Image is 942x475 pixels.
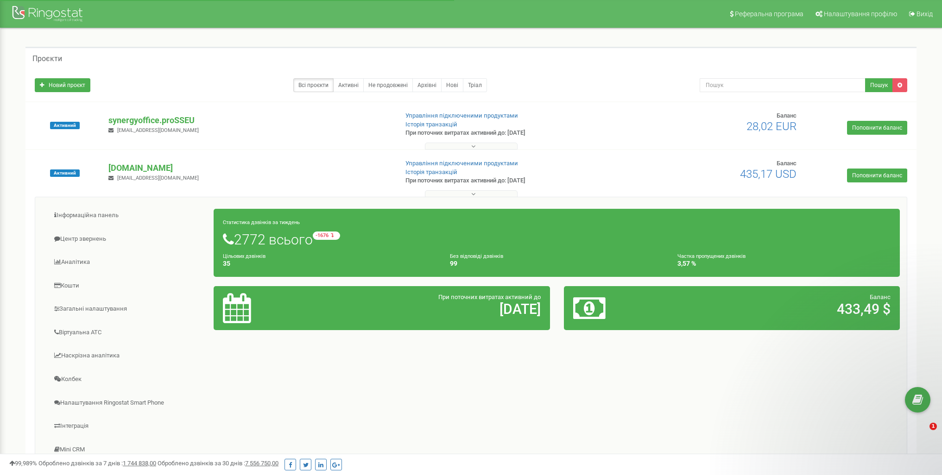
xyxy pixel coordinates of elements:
[313,231,340,240] small: -1676
[42,204,214,227] a: Інформаційна панель
[683,301,891,317] h2: 433,49 $
[463,78,487,92] a: Тріал
[777,112,797,119] span: Баланс
[405,169,457,175] a: Історія транзакцій
[123,460,156,467] u: 1 744 838,00
[32,55,62,63] h5: Проєкти
[700,78,866,92] input: Пошук
[108,114,390,126] p: synergyoffice.proSSEU
[42,344,214,367] a: Наскрізна аналітика
[405,176,613,185] p: При поточних витратах активний до: [DATE]
[42,368,214,391] a: Колбек
[42,415,214,437] a: Інтеграція
[333,78,364,92] a: Активні
[412,78,442,92] a: Архівні
[9,460,37,467] span: 99,989%
[223,260,436,267] h4: 35
[223,253,266,259] small: Цільових дзвінків
[405,112,518,119] a: Управління підключеними продуктами
[42,438,214,461] a: Mini CRM
[677,260,891,267] h4: 3,57 %
[42,275,214,297] a: Кошти
[917,10,933,18] span: Вихід
[910,423,933,445] iframe: Intercom live chat
[735,10,803,18] span: Реферальна програма
[108,162,390,174] p: [DOMAIN_NAME]
[777,160,797,167] span: Баланс
[158,460,278,467] span: Оброблено дзвінків за 30 днів :
[824,10,897,18] span: Налаштування профілю
[117,175,199,181] span: [EMAIL_ADDRESS][DOMAIN_NAME]
[42,251,214,274] a: Аналiтика
[847,121,907,135] a: Поповнити баланс
[35,78,90,92] a: Новий проєкт
[870,294,891,300] span: Баланс
[847,169,907,182] a: Поповнити баланс
[42,298,214,320] a: Загальні налаштування
[450,253,503,259] small: Без відповіді дзвінків
[223,219,300,225] small: Статистика дзвінків за тиждень
[441,78,463,92] a: Нові
[405,129,613,137] p: При поточних витратах активний до: [DATE]
[450,260,663,267] h4: 99
[929,423,937,430] span: 1
[38,460,156,467] span: Оброблено дзвінків за 7 днів :
[405,160,518,167] a: Управління підключеними продуктами
[740,168,797,181] span: 435,17 USD
[223,231,891,247] h1: 2772 всього
[42,392,214,414] a: Налаштування Ringostat Smart Phone
[50,122,80,129] span: Активний
[677,253,746,259] small: Частка пропущених дзвінків
[42,321,214,344] a: Віртуальна АТС
[405,121,457,128] a: Історія транзакцій
[50,169,80,177] span: Активний
[334,301,541,317] h2: [DATE]
[117,127,199,133] span: [EMAIL_ADDRESS][DOMAIN_NAME]
[245,460,278,467] u: 7 556 750,00
[363,78,413,92] a: Не продовжені
[746,120,797,133] span: 28,02 EUR
[42,228,214,250] a: Центр звернень
[865,78,893,92] button: Пошук
[293,78,334,92] a: Всі проєкти
[438,294,541,300] span: При поточних витратах активний до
